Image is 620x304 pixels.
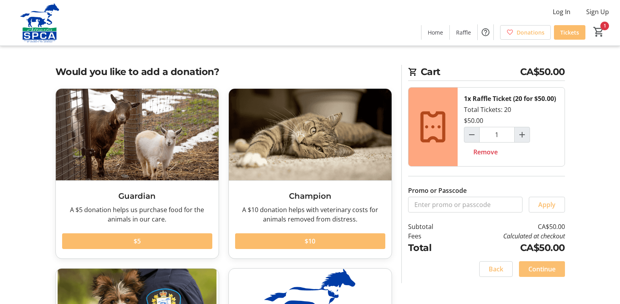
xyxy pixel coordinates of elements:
[479,261,513,277] button: Back
[464,94,556,103] div: 1x Raffle Ticket (20 for $50.00)
[408,241,454,255] td: Total
[421,25,449,40] a: Home
[586,7,609,16] span: Sign Up
[428,28,443,37] span: Home
[553,7,570,16] span: Log In
[56,89,219,180] img: Guardian
[62,190,212,202] h3: Guardian
[458,88,565,166] div: Total Tickets: 20
[515,127,530,142] button: Increment by one
[546,5,577,18] button: Log In
[408,65,565,81] h2: Cart
[235,190,385,202] h3: Champion
[408,186,467,195] label: Promo or Passcode
[229,89,392,180] img: Champion
[478,24,493,40] button: Help
[408,222,454,231] td: Subtotal
[529,197,565,212] button: Apply
[489,264,503,274] span: Back
[580,5,615,18] button: Sign Up
[464,144,507,160] button: Remove
[62,205,212,224] div: A $5 donation helps us purchase food for the animals in our care.
[305,236,315,246] span: $10
[453,231,565,241] td: Calculated at checkout
[235,233,385,249] button: $10
[408,231,454,241] td: Fees
[479,127,515,143] input: Raffle Ticket (20 for $50.00) Quantity
[456,28,471,37] span: Raffle
[528,264,556,274] span: Continue
[592,25,606,39] button: Cart
[560,28,579,37] span: Tickets
[408,197,522,212] input: Enter promo or passcode
[464,116,483,125] div: $50.00
[517,28,545,37] span: Donations
[464,127,479,142] button: Decrement by one
[450,25,477,40] a: Raffle
[500,25,551,40] a: Donations
[453,222,565,231] td: CA$50.00
[5,3,75,42] img: Alberta SPCA's Logo
[554,25,585,40] a: Tickets
[235,205,385,224] div: A $10 donation helps with veterinary costs for animals removed from distress.
[453,241,565,255] td: CA$50.00
[62,233,212,249] button: $5
[538,200,556,209] span: Apply
[473,147,498,157] span: Remove
[520,65,565,79] span: CA$50.00
[55,65,392,79] h2: Would you like to add a donation?
[519,261,565,277] button: Continue
[134,236,141,246] span: $5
